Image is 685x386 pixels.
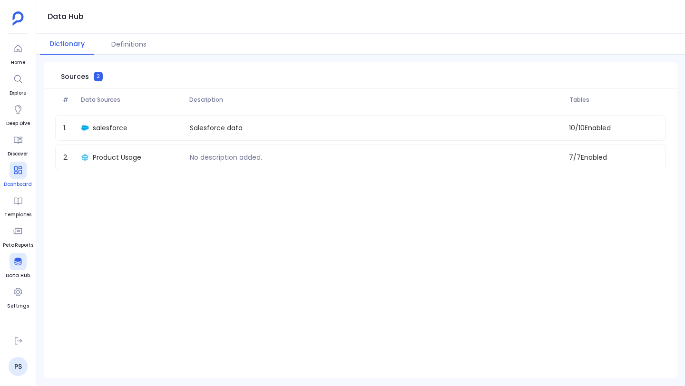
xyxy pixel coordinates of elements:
[48,10,84,23] h1: Data Hub
[6,272,30,280] span: Data Hub
[93,153,141,162] span: Product Usage
[565,153,662,163] span: 7 / 7 Enabled
[186,96,566,104] span: Description
[4,192,31,219] a: Templates
[4,181,32,188] span: Dashboard
[10,40,27,67] a: Home
[59,96,77,104] span: #
[6,101,30,127] a: Deep Dive
[10,70,27,97] a: Explore
[8,131,28,158] a: Discover
[186,153,266,163] p: No description added.
[61,72,89,81] span: Sources
[8,150,28,158] span: Discover
[6,253,30,280] a: Data Hub
[7,302,29,310] span: Settings
[566,96,662,104] span: Tables
[59,153,78,163] span: 2 .
[102,34,156,55] button: Definitions
[9,357,28,376] a: PS
[186,123,246,133] p: Salesforce data
[77,96,186,104] span: Data Sources
[4,162,32,188] a: Dashboard
[12,11,24,26] img: petavue logo
[7,283,29,310] a: Settings
[3,222,33,249] a: PetaReports
[10,89,27,97] span: Explore
[3,241,33,249] span: PetaReports
[565,123,662,133] span: 10 / 10 Enabled
[40,34,94,55] button: Dictionary
[4,211,31,219] span: Templates
[94,72,103,81] span: 2
[10,59,27,67] span: Home
[6,120,30,127] span: Deep Dive
[59,123,78,133] span: 1 .
[93,123,127,133] span: salesforce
